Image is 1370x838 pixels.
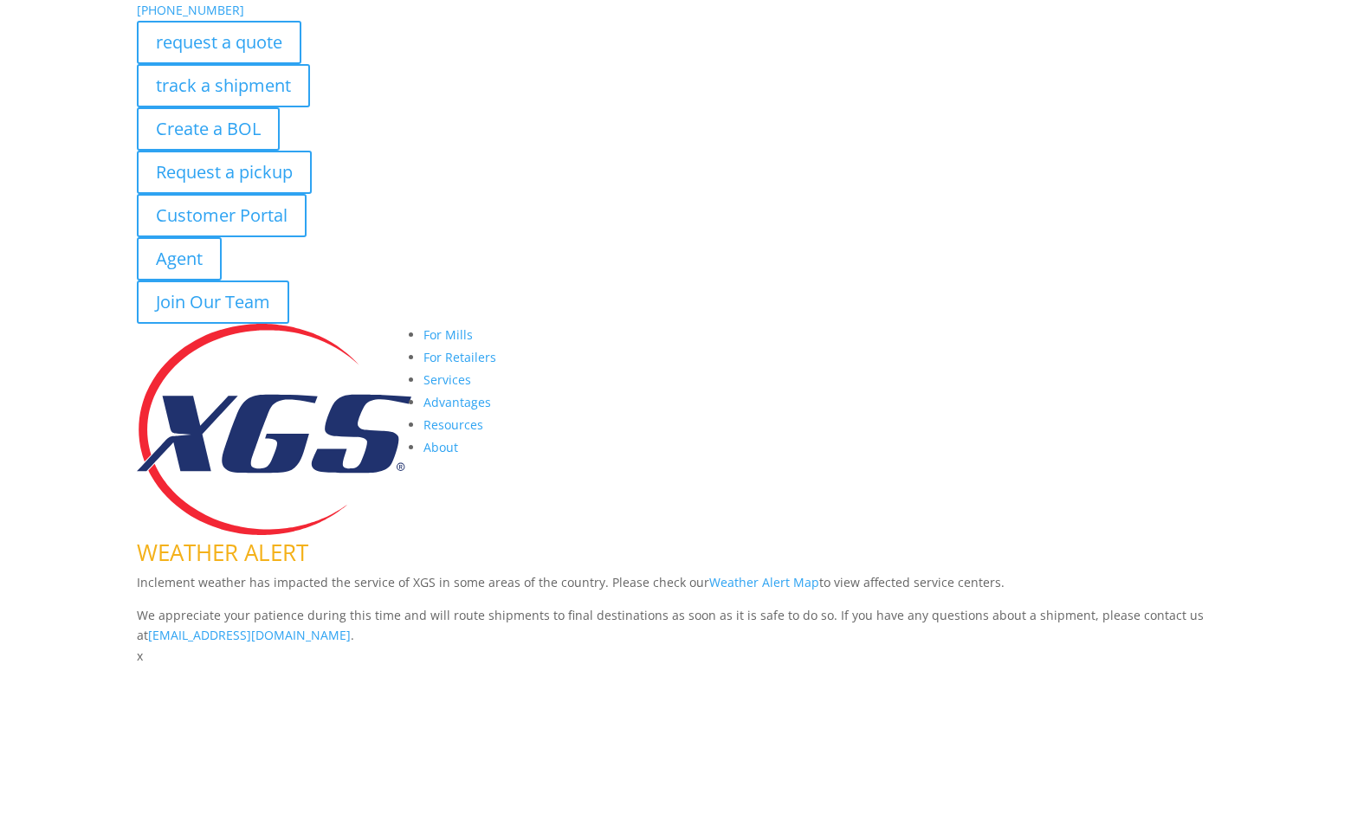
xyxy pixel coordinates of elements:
a: Request a pickup [137,151,312,194]
a: For Mills [423,326,473,343]
a: [EMAIL_ADDRESS][DOMAIN_NAME] [148,627,351,643]
p: Inclement weather has impacted the service of XGS in some areas of the country. Please check our ... [137,572,1233,605]
a: Services [423,371,471,388]
a: Join Our Team [137,280,289,324]
a: Weather Alert Map [709,574,819,590]
a: [PHONE_NUMBER] [137,2,244,18]
a: About [423,439,458,455]
p: We appreciate your patience during this time and will route shipments to final destinations as so... [137,605,1233,647]
a: Resources [423,416,483,433]
a: Advantages [423,394,491,410]
a: request a quote [137,21,301,64]
a: Agent [137,237,222,280]
a: track a shipment [137,64,310,107]
p: Complete the form below and a member of our team will be in touch within 24 hours. [137,701,1233,722]
h1: Contact Us [137,667,1233,701]
a: Customer Portal [137,194,307,237]
a: Create a BOL [137,107,280,151]
p: x [137,646,1233,667]
a: For Retailers [423,349,496,365]
span: WEATHER ALERT [137,537,308,568]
